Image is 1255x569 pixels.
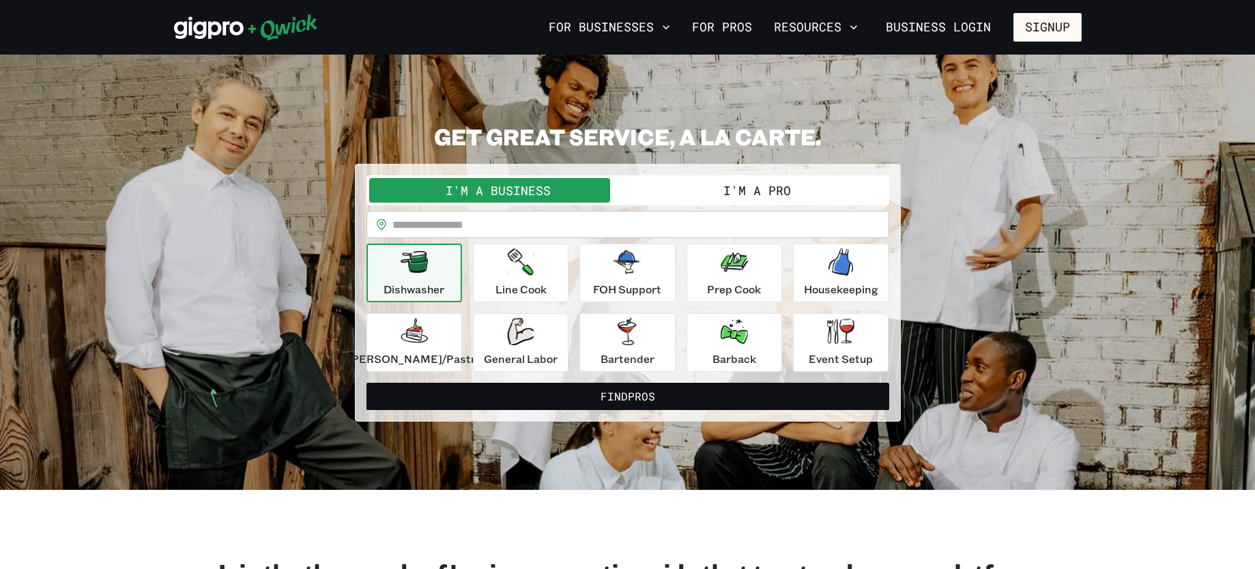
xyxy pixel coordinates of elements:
p: Line Cook [495,281,547,297]
p: [PERSON_NAME]/Pastry [347,351,481,367]
p: Barback [712,351,756,367]
button: For Businesses [543,16,676,39]
p: Bartender [601,351,654,367]
p: Housekeeping [804,281,878,297]
button: Signup [1013,13,1082,42]
button: FindPros [366,383,889,410]
p: Event Setup [809,351,873,367]
p: Dishwasher [384,281,444,297]
button: Prep Cook [687,244,782,302]
button: I'm a Pro [628,178,886,203]
button: Barback [687,313,782,372]
button: Event Setup [793,313,889,372]
p: Prep Cook [707,281,761,297]
p: FOH Support [593,281,661,297]
button: Housekeeping [793,244,889,302]
button: Resources [768,16,863,39]
a: For Pros [687,16,758,39]
button: Line Cook [473,244,568,302]
button: Dishwasher [366,244,462,302]
button: FOH Support [579,244,675,302]
h2: GET GREAT SERVICE, A LA CARTE. [355,123,901,150]
button: I'm a Business [369,178,628,203]
button: General Labor [473,313,568,372]
p: General Labor [484,351,558,367]
a: Business Login [874,13,1002,42]
button: Bartender [579,313,675,372]
button: [PERSON_NAME]/Pastry [366,313,462,372]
